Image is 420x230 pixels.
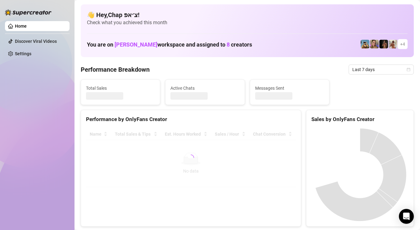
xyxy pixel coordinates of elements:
div: Performance by OnlyFans Creator [86,115,296,124]
div: Open Intercom Messenger [399,209,414,224]
img: logo-BBDzfeDw.svg [5,9,52,16]
span: Last 7 days [352,65,410,74]
span: Total Sales [86,85,155,92]
h4: Performance Breakdown [81,65,150,74]
span: 8 [227,41,230,48]
span: Check what you achieved this month [87,19,408,26]
div: Sales by OnlyFans Creator [311,115,409,124]
span: Messages Sent [255,85,324,92]
span: loading [187,154,194,161]
span: calendar [407,68,410,71]
h4: 👋 Hey, Chap צ׳אפ ! [87,11,408,19]
a: Settings [15,51,31,56]
a: Discover Viral Videos [15,39,57,44]
span: [PERSON_NAME] [115,41,157,48]
img: the_bohema [379,40,388,48]
img: Babydanix [361,40,369,48]
span: + 4 [400,41,405,47]
img: Green [389,40,397,48]
span: Active Chats [170,85,239,92]
img: Cherry [370,40,379,48]
a: Home [15,24,27,29]
h1: You are on workspace and assigned to creators [87,41,252,48]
